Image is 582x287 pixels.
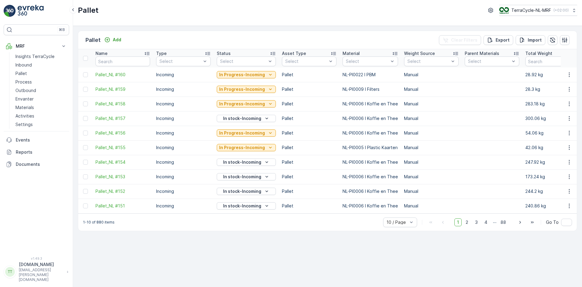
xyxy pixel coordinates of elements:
[4,146,69,158] a: Reports
[153,199,214,213] td: Incoming
[83,87,88,92] div: Toggle Row Selected
[19,268,64,282] p: [EMAIL_ADDRESS][PERSON_NAME][DOMAIN_NAME]
[13,86,69,95] a: Outbound
[95,56,150,66] input: Search
[279,126,339,140] td: Pallet
[401,67,462,82] td: Manual
[13,103,69,112] a: Materials
[15,53,55,60] p: Insights TerraCycle
[219,145,265,151] p: In Progress-Incoming
[13,112,69,120] a: Activities
[153,67,214,82] td: Incoming
[439,35,481,45] button: Clear Filters
[18,5,44,17] img: logo_light-DOdMpM7g.png
[83,145,88,150] div: Toggle Row Selected
[4,134,69,146] a: Events
[339,155,401,169] td: NL-PI0006 I Koffie en Thee
[219,101,265,107] p: In Progress-Incoming
[339,199,401,213] td: NL-PI0006 I Koffie en Thee
[220,58,266,64] p: Select
[468,58,510,64] p: Select
[5,267,15,277] div: TT
[13,69,69,78] a: Pallet
[339,184,401,199] td: NL-PI0006 I Koffie en Thee
[153,82,214,97] td: Incoming
[16,43,57,49] p: MRF
[279,140,339,155] td: Pallet
[219,86,265,92] p: In Progress-Incoming
[546,219,559,225] span: Go To
[83,160,88,165] div: Toggle Row Selected
[343,50,360,56] p: Material
[401,155,462,169] td: Manual
[472,218,480,226] span: 3
[95,72,150,78] span: Pallet_NL #160
[217,115,276,122] button: In stock-Incoming
[83,72,88,77] div: Toggle Row Selected
[401,184,462,199] td: Manual
[83,189,88,194] div: Toggle Row Selected
[4,5,16,17] img: logo
[401,140,462,155] td: Manual
[95,101,150,107] span: Pallet_NL #158
[401,82,462,97] td: Manual
[59,27,65,32] p: ⌘B
[339,67,401,82] td: NL-PI0022 I PBM
[159,58,201,64] p: Select
[279,82,339,97] td: Pallet
[279,199,339,213] td: Pallet
[95,130,150,136] span: Pallet_NL #156
[279,169,339,184] td: Pallet
[217,50,231,56] p: Status
[15,96,34,102] p: Envanter
[4,40,69,52] button: MRF
[83,220,115,225] p: 1-10 of 880 items
[285,58,327,64] p: Select
[19,261,64,268] p: [DOMAIN_NAME]
[156,50,167,56] p: Type
[401,199,462,213] td: Manual
[217,173,276,180] button: In stock-Incoming
[95,115,150,121] a: Pallet_NL #157
[219,72,265,78] p: In Progress-Incoming
[95,174,150,180] a: Pallet_NL #153
[223,115,261,121] p: In stock-Incoming
[223,188,261,194] p: In stock-Incoming
[482,218,490,226] span: 4
[4,158,69,170] a: Documents
[496,37,510,43] p: Export
[13,52,69,61] a: Insights TerraCycle
[465,50,499,56] p: Parent Materials
[339,169,401,184] td: NL-PI0006 I Koffie en Thee
[279,97,339,111] td: Pallet
[463,218,471,226] span: 2
[279,184,339,199] td: Pallet
[95,50,108,56] p: Name
[95,86,150,92] a: Pallet_NL #159
[528,37,542,43] p: Import
[153,97,214,111] td: Incoming
[4,261,69,282] button: TT[DOMAIN_NAME][EMAIL_ADDRESS][PERSON_NAME][DOMAIN_NAME]
[83,131,88,135] div: Toggle Row Selected
[339,82,401,97] td: NL-PI0009 I Filters
[15,70,27,77] p: Pallet
[83,203,88,208] div: Toggle Row Selected
[15,79,32,85] p: Process
[407,58,449,64] p: Select
[95,203,150,209] a: Pallet_NL #151
[15,87,36,94] p: Outbound
[13,95,69,103] a: Envanter
[223,203,261,209] p: In stock-Incoming
[499,5,577,16] button: TerraCycle-NL-MRF(+02:00)
[525,50,552,56] p: Total Weight
[95,159,150,165] a: Pallet_NL #154
[85,36,101,44] p: Pallet
[217,71,276,78] button: In Progress-Incoming
[83,174,88,179] div: Toggle Row Selected
[16,161,67,167] p: Documents
[339,140,401,155] td: NL-PI0005 I Plastic Kaarten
